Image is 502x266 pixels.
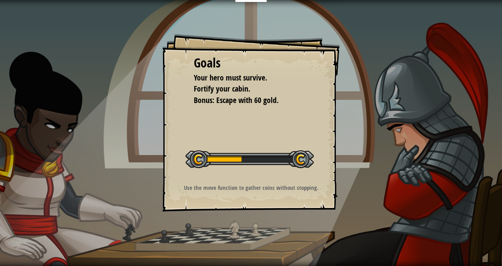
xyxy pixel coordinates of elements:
li: Fortify your cabin. [184,83,306,95]
span: Your hero must survive. [194,72,267,83]
span: Bonus: Escape with 60 gold. [194,95,279,105]
span: Fortify your cabin. [194,83,250,94]
div: Goals [194,54,308,72]
li: Your hero must survive. [184,72,306,84]
li: Bonus: Escape with 60 gold. [184,95,306,106]
p: Use the move function to gather coins without stopping. [172,184,330,192]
